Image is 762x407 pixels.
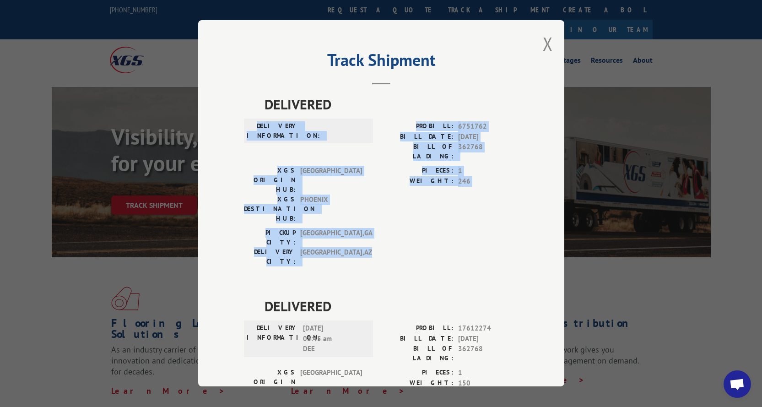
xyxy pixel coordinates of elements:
[300,228,362,248] span: [GEOGRAPHIC_DATA] , GA
[244,166,296,195] label: XGS ORIGIN HUB:
[458,122,519,132] span: 6751762
[458,334,519,344] span: [DATE]
[244,195,296,224] label: XGS DESTINATION HUB:
[300,248,362,267] span: [GEOGRAPHIC_DATA] , AZ
[458,368,519,379] span: 1
[381,368,454,379] label: PIECES:
[265,94,519,115] span: DELIVERED
[458,344,519,364] span: 362768
[247,324,298,355] label: DELIVERY INFORMATION:
[543,32,553,56] button: Close modal
[458,132,519,142] span: [DATE]
[244,228,296,248] label: PICKUP CITY:
[381,378,454,389] label: WEIGHT:
[381,142,454,162] label: BILL OF LADING:
[300,195,362,224] span: PHOENIX
[724,370,751,398] div: Open chat
[458,176,519,187] span: 246
[265,296,519,317] span: DELIVERED
[300,368,362,397] span: [GEOGRAPHIC_DATA]
[247,122,298,141] label: DELIVERY INFORMATION:
[458,166,519,177] span: 1
[381,344,454,364] label: BILL OF LADING:
[244,248,296,267] label: DELIVERY CITY:
[458,324,519,334] span: 17612274
[458,142,519,162] span: 362768
[381,166,454,177] label: PIECES:
[458,378,519,389] span: 150
[244,54,519,71] h2: Track Shipment
[300,166,362,195] span: [GEOGRAPHIC_DATA]
[244,368,296,397] label: XGS ORIGIN HUB:
[381,334,454,344] label: BILL DATE:
[381,176,454,187] label: WEIGHT:
[381,122,454,132] label: PROBILL:
[381,324,454,334] label: PROBILL:
[381,132,454,142] label: BILL DATE:
[303,324,365,355] span: [DATE] 08:45 am DEE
